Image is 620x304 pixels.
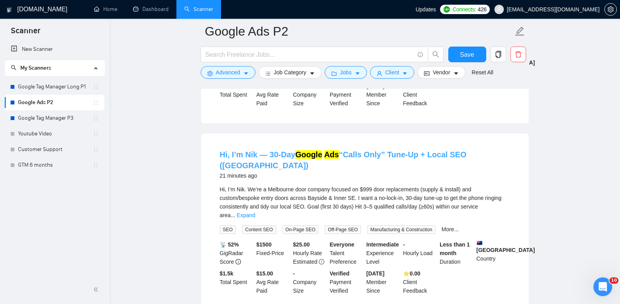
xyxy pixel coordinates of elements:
[442,226,459,232] a: More...
[282,225,319,234] span: On-Page SEO
[438,240,475,266] div: Duration
[265,70,271,76] span: bars
[293,270,295,277] b: -
[220,171,510,180] div: 21 minutes ago
[403,270,420,277] b: ⭐️ 0.00
[460,50,474,59] span: Save
[18,157,93,173] a: GTM 6 months
[5,25,47,41] span: Scanner
[255,240,291,266] div: Fixed-Price
[417,66,465,79] button: idcardVendorcaret-down
[93,146,99,153] span: holder
[476,240,535,253] b: [GEOGRAPHIC_DATA]
[367,241,399,248] b: Intermediate
[385,68,399,77] span: Client
[218,240,255,266] div: GigRadar Score
[428,47,444,62] button: search
[365,82,402,108] div: Member Since
[11,65,51,71] span: My Scanners
[403,241,405,248] b: -
[365,269,402,295] div: Member Since
[201,66,255,79] button: settingAdvancedcaret-down
[220,270,234,277] b: $ 1.5k
[291,269,328,295] div: Company Size
[237,212,255,218] a: Expand
[324,150,339,159] mark: Ads
[255,82,291,108] div: Avg Rate Paid
[291,240,328,266] div: Hourly Rate
[243,70,249,76] span: caret-down
[496,7,502,12] span: user
[5,142,104,157] li: Customer Support
[415,6,436,13] span: Updates
[11,41,98,57] a: New Scanner
[207,70,213,76] span: setting
[205,50,414,59] input: Search Freelance Jobs...
[440,241,470,256] b: Less than 1 month
[330,270,350,277] b: Verified
[220,185,510,219] div: Hi, I’m Nik. We’re a Melbourne door company focused on $999 door replacements (supply & install) ...
[448,47,486,62] button: Save
[325,66,367,79] button: folderJobscaret-down
[491,51,506,58] span: copy
[220,186,502,218] span: Hi, I’m Nik. We’re a Melbourne door company focused on $999 door replacements (supply & install) ...
[5,157,104,173] li: GTM 6 months
[328,240,365,266] div: Talent Preference
[365,240,402,266] div: Experience Level
[367,270,385,277] b: [DATE]
[377,70,382,76] span: user
[18,110,93,126] a: Google Tag Manager P3
[5,110,104,126] li: Google Tag Manager P3
[242,225,276,234] span: Content SEO
[453,5,476,14] span: Connects:
[330,241,354,248] b: Everyone
[401,82,438,108] div: Client Feedback
[216,68,240,77] span: Advanced
[18,95,93,110] a: Google Ads P2
[472,68,493,77] a: Reset All
[18,79,93,95] a: Google Tag Manager Long P1
[328,82,365,108] div: Payment Verified
[340,68,352,77] span: Jobs
[433,68,450,77] span: Vendor
[5,79,104,95] li: Google Tag Manager Long P1
[604,3,617,16] button: setting
[355,70,360,76] span: caret-down
[93,162,99,168] span: holder
[220,225,236,234] span: SEO
[256,270,273,277] b: $15.00
[511,51,526,58] span: delete
[93,99,99,106] span: holder
[428,51,443,58] span: search
[367,225,435,234] span: Manufacturing & Construction
[205,22,513,41] input: Scanner name...
[18,142,93,157] a: Customer Support
[18,126,93,142] a: Youtube Video
[331,70,337,76] span: folder
[5,126,104,142] li: Youtube Video
[477,240,482,246] img: 🇦🇺
[93,115,99,121] span: holder
[319,259,324,264] span: exclamation-circle
[293,241,310,248] b: $ 25.00
[291,82,328,108] div: Company Size
[218,269,255,295] div: Total Spent
[235,259,241,264] span: info-circle
[510,47,526,62] button: delete
[5,95,104,110] li: Google Ads P2
[184,6,213,13] a: searchScanner
[259,66,322,79] button: barsJob Categorycaret-down
[453,70,459,76] span: caret-down
[93,286,101,293] span: double-left
[293,259,317,265] span: Estimated
[218,82,255,108] div: Total Spent
[401,240,438,266] div: Hourly Load
[604,6,617,13] a: setting
[325,225,361,234] span: Off-Page SEO
[295,150,322,159] mark: Google
[220,150,467,170] a: Hi, I’m Nik — 30-DayGoogle Ads“Calls Only” Tune-Up + Local SEO ([GEOGRAPHIC_DATA])
[515,26,525,36] span: edit
[593,277,612,296] iframe: Intercom live chat
[370,66,415,79] button: userClientcaret-down
[491,47,506,62] button: copy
